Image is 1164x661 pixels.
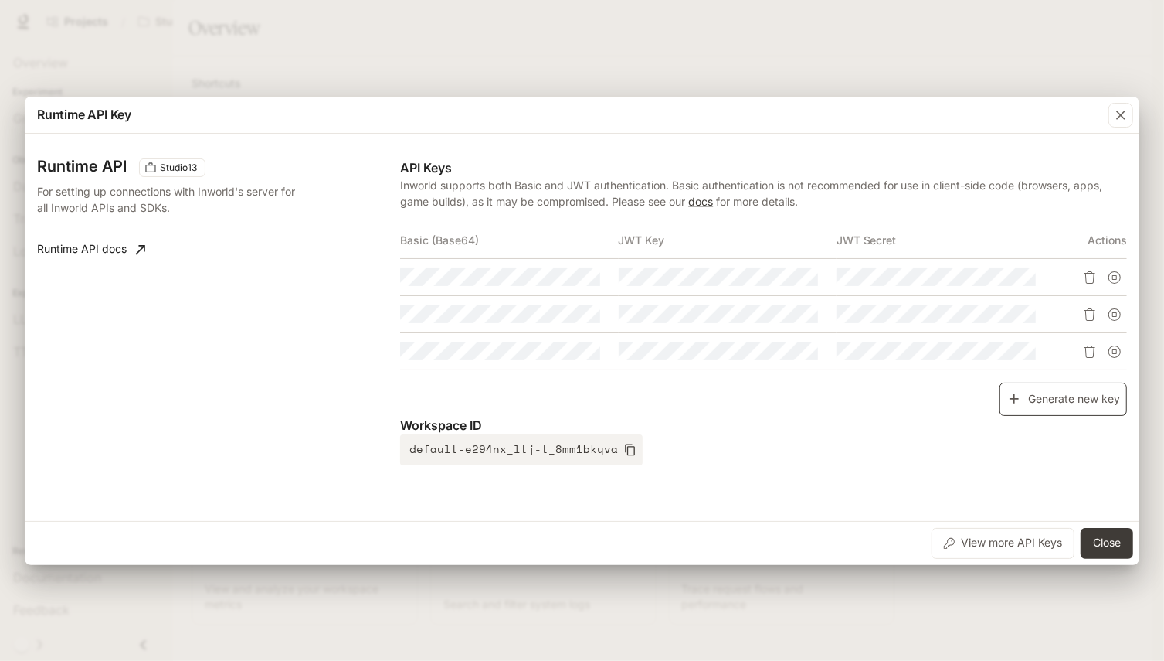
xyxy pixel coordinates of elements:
button: default-e294nx_ltj-t_8mm1bkyva [400,434,643,465]
button: View more API Keys [932,528,1074,559]
button: Suspend API key [1102,265,1127,290]
a: Runtime API docs [31,234,151,265]
p: For setting up connections with Inworld's server for all Inworld APIs and SDKs. [37,183,300,216]
button: Delete API key [1077,339,1102,364]
p: API Keys [400,158,1127,177]
button: Delete API key [1077,302,1102,327]
a: docs [688,195,713,208]
p: Runtime API Key [37,105,131,124]
span: Studio13 [154,161,203,175]
div: These keys will apply to your current workspace only [139,158,205,177]
p: Workspace ID [400,416,1127,434]
button: Delete API key [1077,265,1102,290]
th: JWT Secret [837,222,1054,259]
h3: Runtime API [37,158,127,174]
button: Suspend API key [1102,302,1127,327]
p: Inworld supports both Basic and JWT authentication. Basic authentication is not recommended for u... [400,177,1127,210]
th: Basic (Base64) [400,222,618,259]
th: JWT Key [619,222,837,259]
th: Actions [1054,222,1127,259]
button: Close [1081,528,1133,559]
button: Generate new key [999,383,1127,416]
button: Suspend API key [1102,339,1127,364]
